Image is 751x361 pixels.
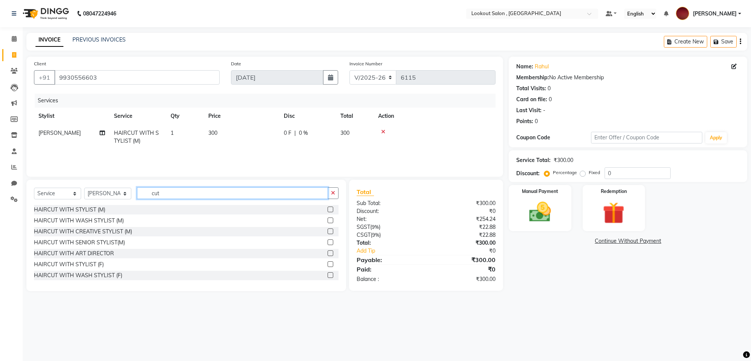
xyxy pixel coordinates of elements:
[664,36,707,48] button: Create New
[34,272,122,279] div: HAIRCUT WITH WASH STYLIST (F)
[372,232,379,238] span: 9%
[516,134,591,142] div: Coupon Code
[351,207,426,215] div: Discount:
[231,60,241,67] label: Date
[426,199,501,207] div: ₹300.00
[426,265,501,274] div: ₹0
[35,94,501,108] div: Services
[34,250,114,258] div: HAIRCUT WITH ART DIRECTOR
[351,265,426,274] div: Paid:
[426,255,501,264] div: ₹300.00
[351,199,426,207] div: Sub Total:
[516,156,551,164] div: Service Total:
[204,108,279,125] th: Price
[208,130,217,136] span: 300
[554,156,573,164] div: ₹300.00
[516,117,533,125] div: Points:
[299,129,308,137] span: 0 %
[535,117,538,125] div: 0
[357,231,371,238] span: CSGT
[596,199,631,227] img: _gift.svg
[351,255,426,264] div: Payable:
[374,108,496,125] th: Action
[19,3,71,24] img: logo
[34,60,46,67] label: Client
[166,108,204,125] th: Qty
[351,275,426,283] div: Balance :
[589,169,600,176] label: Fixed
[543,106,545,114] div: -
[351,239,426,247] div: Total:
[34,206,105,214] div: HAIRCUT WITH STYLIST (M)
[516,85,546,93] div: Total Visits:
[294,129,296,137] span: |
[351,215,426,223] div: Net:
[676,7,689,20] img: KRISHNA SHAH
[710,36,737,48] button: Save
[516,106,542,114] div: Last Visit:
[426,275,501,283] div: ₹300.00
[516,96,547,103] div: Card on file:
[34,108,109,125] th: Stylist
[38,130,81,136] span: [PERSON_NAME]
[516,170,540,177] div: Discount:
[336,108,374,125] th: Total
[705,132,727,143] button: Apply
[426,239,501,247] div: ₹300.00
[114,130,159,144] span: HAIRCUT WITH STYLIST (M)
[357,224,370,230] span: SGST
[137,187,328,199] input: Search or Scan
[171,130,174,136] span: 1
[109,108,166,125] th: Service
[34,228,132,236] div: HAIRCUT WITH CREATIVE STYLIST (M)
[516,74,740,82] div: No Active Membership
[516,74,549,82] div: Membership:
[372,224,379,230] span: 9%
[516,63,533,71] div: Name:
[351,223,426,231] div: ( )
[510,237,746,245] a: Continue Without Payment
[439,247,501,255] div: ₹0
[426,207,501,215] div: ₹0
[279,108,336,125] th: Disc
[284,129,291,137] span: 0 F
[34,217,124,225] div: HAIRCUT WITH WASH STYLIST (M)
[72,36,126,43] a: PREVIOUS INVOICES
[35,33,63,47] a: INVOICE
[351,247,439,255] a: Add Tip
[553,169,577,176] label: Percentage
[426,223,501,231] div: ₹22.88
[426,215,501,223] div: ₹254.24
[54,70,220,85] input: Search by Name/Mobile/Email/Code
[693,10,737,18] span: [PERSON_NAME]
[351,231,426,239] div: ( )
[357,188,374,196] span: Total
[34,261,104,268] div: HAIRCUT WITH STYLIST (F)
[83,3,116,24] b: 08047224946
[548,85,551,93] div: 0
[349,60,382,67] label: Invoice Number
[535,63,549,71] a: Rahul
[601,188,627,195] label: Redemption
[340,130,349,136] span: 300
[34,239,125,247] div: HAIRCUT WITH SENIOR STYLIST(M)
[34,70,55,85] button: +91
[522,199,558,225] img: _cash.svg
[522,188,558,195] label: Manual Payment
[591,132,703,143] input: Enter Offer / Coupon Code
[426,231,501,239] div: ₹22.88
[549,96,552,103] div: 0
